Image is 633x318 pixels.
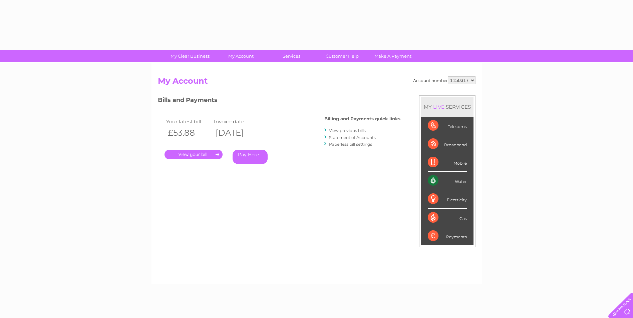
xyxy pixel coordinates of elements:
[428,117,467,135] div: Telecoms
[264,50,319,62] a: Services
[213,50,268,62] a: My Account
[421,97,473,116] div: MY SERVICES
[324,116,400,121] h4: Billing and Payments quick links
[165,126,213,140] th: £53.88
[428,172,467,190] div: Water
[233,150,268,164] a: Pay Here
[428,135,467,153] div: Broadband
[329,128,366,133] a: View previous bills
[163,50,218,62] a: My Clear Business
[329,142,372,147] a: Paperless bill settings
[158,95,400,107] h3: Bills and Payments
[428,153,467,172] div: Mobile
[165,150,223,159] a: .
[428,227,467,245] div: Payments
[315,50,370,62] a: Customer Help
[158,76,476,89] h2: My Account
[365,50,420,62] a: Make A Payment
[212,117,260,126] td: Invoice date
[413,76,476,84] div: Account number
[329,135,376,140] a: Statement of Accounts
[432,104,446,110] div: LIVE
[428,209,467,227] div: Gas
[428,190,467,208] div: Electricity
[212,126,260,140] th: [DATE]
[165,117,213,126] td: Your latest bill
